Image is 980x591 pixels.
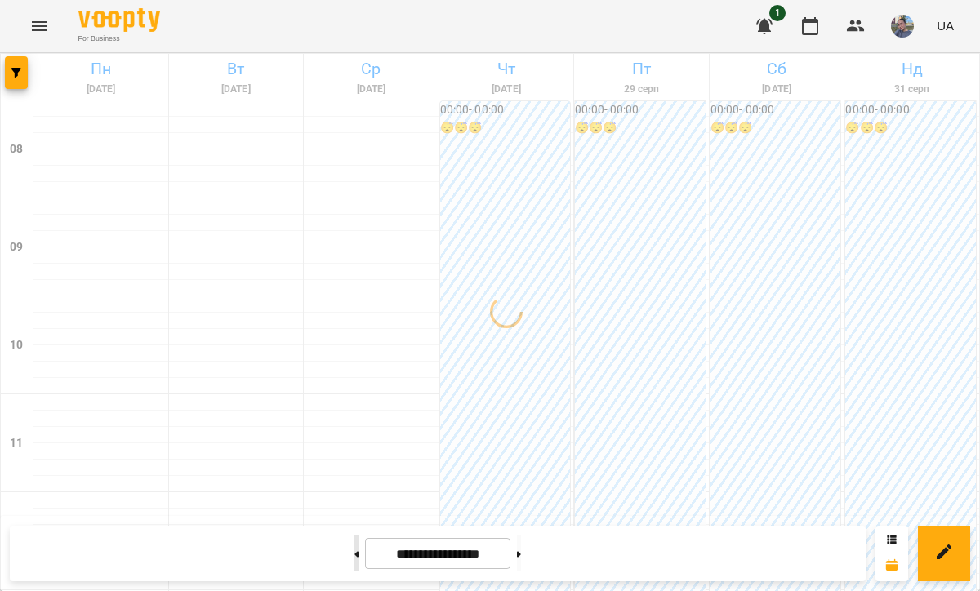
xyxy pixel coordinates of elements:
[845,119,976,137] h6: 😴😴😴
[845,101,976,119] h6: 00:00 - 00:00
[20,7,59,46] button: Menu
[712,82,842,97] h6: [DATE]
[10,238,23,256] h6: 09
[306,82,436,97] h6: [DATE]
[171,82,301,97] h6: [DATE]
[769,5,786,21] span: 1
[847,56,977,82] h6: Нд
[10,140,23,158] h6: 08
[440,101,571,119] h6: 00:00 - 00:00
[577,82,706,97] h6: 29 серп
[78,33,160,44] span: For Business
[712,56,842,82] h6: Сб
[442,82,572,97] h6: [DATE]
[10,336,23,354] h6: 10
[710,101,841,119] h6: 00:00 - 00:00
[440,119,571,137] h6: 😴😴😴
[577,56,706,82] h6: Пт
[575,101,706,119] h6: 00:00 - 00:00
[847,82,977,97] h6: 31 серп
[171,56,301,82] h6: Вт
[306,56,436,82] h6: Ср
[36,56,166,82] h6: Пн
[710,119,841,137] h6: 😴😴😴
[36,82,166,97] h6: [DATE]
[78,8,160,32] img: Voopty Logo
[930,11,960,41] button: UA
[10,434,23,452] h6: 11
[575,119,706,137] h6: 😴😴😴
[891,15,914,38] img: 12e81ef5014e817b1a9089eb975a08d3.jpeg
[442,56,572,82] h6: Чт
[937,17,954,34] span: UA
